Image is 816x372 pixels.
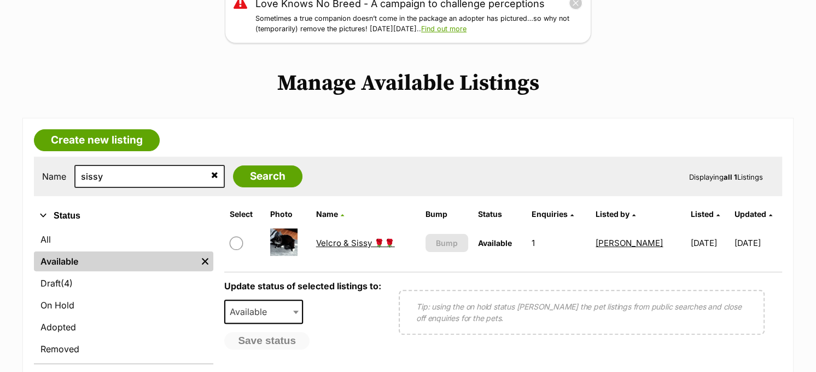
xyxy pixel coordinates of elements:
[34,227,213,363] div: Status
[270,228,298,256] img: Velcro & Sissy 🌹🌹
[691,209,720,219] a: Listed
[474,205,527,223] th: Status
[316,209,344,219] a: Name
[224,281,381,291] label: Update status of selected listings to:
[233,165,302,187] input: Search
[596,209,636,219] a: Listed by
[34,273,213,293] a: Draft
[735,224,781,262] td: [DATE]
[478,238,512,248] span: Available
[596,209,630,219] span: Listed by
[691,209,714,219] span: Listed
[34,251,197,271] a: Available
[255,14,582,35] p: Sometimes a true companion doesn’t come in the package an adopter has pictured…so why not (tempor...
[724,173,737,181] strong: all 1
[735,209,772,219] a: Updated
[527,224,590,262] td: 1
[34,230,213,249] a: All
[197,251,213,271] a: Remove filter
[316,238,395,248] a: Velcro & Sissy 🌹🌹
[224,300,303,324] span: Available
[416,301,747,324] p: Tip: using the on hold status [PERSON_NAME] the pet listings from public searches and close off e...
[225,205,265,223] th: Select
[224,332,310,350] button: Save status
[686,224,733,262] td: [DATE]
[225,304,278,319] span: Available
[532,209,574,219] a: Enquiries
[426,234,468,252] button: Bump
[34,209,213,223] button: Status
[735,209,766,219] span: Updated
[34,339,213,359] a: Removed
[266,205,311,223] th: Photo
[42,171,66,181] label: Name
[316,209,338,219] span: Name
[421,205,473,223] th: Bump
[596,238,663,248] a: [PERSON_NAME]
[421,25,467,33] a: Find out more
[34,129,160,151] a: Create new listing
[436,237,458,249] span: Bump
[689,173,763,181] span: Displaying Listings
[34,317,213,337] a: Adopted
[532,209,568,219] span: translation missing: en.admin.listings.index.attributes.enquiries
[61,277,73,290] span: (4)
[34,295,213,315] a: On Hold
